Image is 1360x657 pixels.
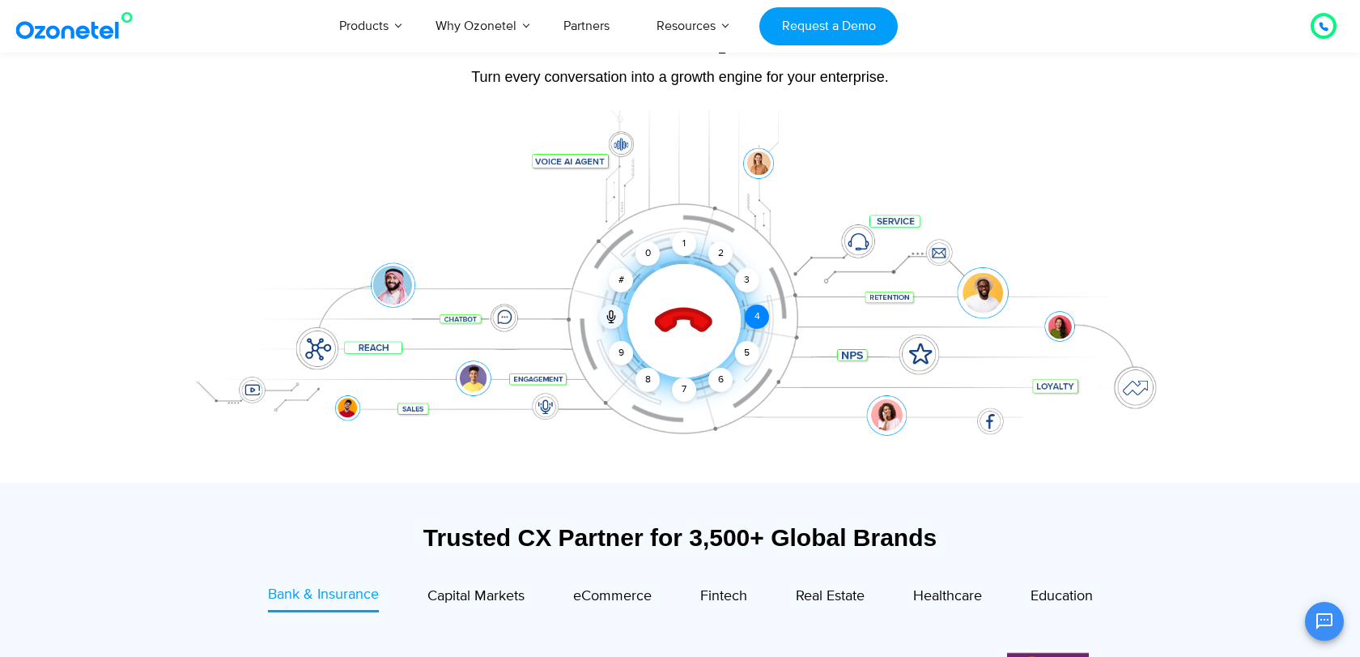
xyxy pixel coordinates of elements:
div: 8 [635,368,660,392]
div: 0 [635,241,660,266]
a: Capital Markets [427,584,525,612]
div: 1 [672,232,696,256]
span: Bank & Insurance [268,586,379,604]
span: Fintech [700,587,747,605]
span: Healthcare [913,587,982,605]
a: Bank & Insurance [268,584,379,612]
span: eCommerce [573,587,652,605]
a: Education [1031,584,1093,612]
div: Turn every conversation into a growth engine for your enterprise. [174,68,1186,86]
div: 3 [735,268,759,292]
a: Healthcare [913,584,982,612]
a: Real Estate [796,584,865,612]
a: Fintech [700,584,747,612]
span: Education [1031,587,1093,605]
div: 6 [708,368,733,392]
div: 2 [708,241,733,266]
div: 9 [609,341,633,365]
button: Open chat [1305,602,1344,641]
div: 4 [745,305,769,329]
span: Capital Markets [427,587,525,605]
a: Request a Demo [759,7,898,45]
a: eCommerce [573,584,652,612]
span: Real Estate [796,587,865,605]
div: # [609,268,633,292]
div: 5 [735,341,759,365]
div: 7 [672,378,696,402]
div: Trusted CX Partner for 3,500+ Global Brands [182,523,1178,552]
